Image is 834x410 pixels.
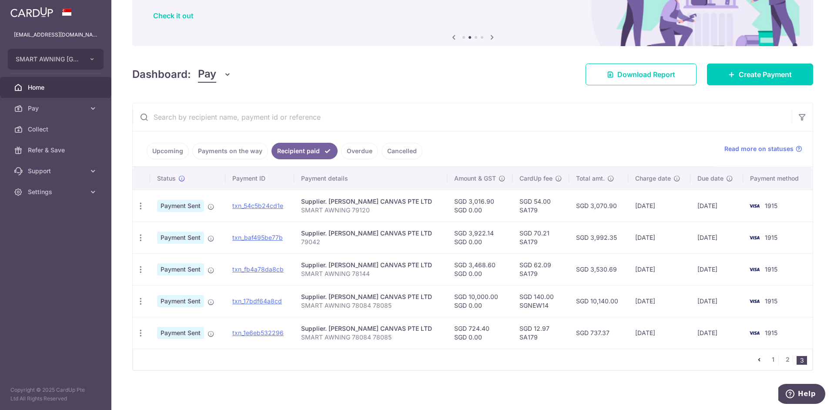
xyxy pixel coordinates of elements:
p: [EMAIL_ADDRESS][DOMAIN_NAME] [14,30,97,39]
td: SGD 3,468.60 SGD 0.00 [447,253,512,285]
a: Check it out [153,11,194,20]
button: Pay [198,66,231,83]
span: 1915 [765,202,777,209]
div: Supplier. [PERSON_NAME] CANVAS PTE LTD [301,197,440,206]
span: Collect [28,125,85,134]
p: SMART AWNING 78084 78085 [301,333,440,342]
iframe: Opens a widget where you can find more information [778,384,825,406]
span: Home [28,83,85,92]
span: 1915 [765,265,777,273]
td: SGD 737.37 [569,317,628,349]
img: Bank Card [746,201,763,211]
td: [DATE] [628,190,691,222]
div: Supplier. [PERSON_NAME] CANVAS PTE LTD [301,324,440,333]
a: Download Report [586,64,697,85]
img: Bank Card [746,328,763,338]
span: 1915 [765,234,777,241]
th: Payment ID [225,167,294,190]
td: SGD 12.97 SA179 [512,317,569,349]
a: Cancelled [382,143,422,159]
td: [DATE] [690,190,743,222]
span: Payment Sent [157,232,204,244]
td: SGD 70.21 SA179 [512,222,569,253]
td: [DATE] [690,285,743,317]
li: 3 [797,356,807,365]
a: 1 [768,354,778,365]
td: SGD 3,530.69 [569,253,628,285]
td: [DATE] [690,317,743,349]
div: Supplier. [PERSON_NAME] CANVAS PTE LTD [301,292,440,301]
a: Recipient paid [271,143,338,159]
td: SGD 3,922.14 SGD 0.00 [447,222,512,253]
p: SMART AWNING 78144 [301,269,440,278]
span: Support [28,167,85,175]
td: [DATE] [690,222,743,253]
span: Pay [28,104,85,113]
span: 1915 [765,329,777,336]
h4: Dashboard: [132,67,191,82]
th: Payment method [743,167,813,190]
span: SMART AWNING [GEOGRAPHIC_DATA] PTE. LTD. [16,55,80,64]
th: Payment details [294,167,447,190]
td: SGD 724.40 SGD 0.00 [447,317,512,349]
a: txn_baf495be77b [232,234,283,241]
img: Bank Card [746,232,763,243]
a: txn_17bdf64a8cd [232,297,282,305]
img: Bank Card [746,296,763,306]
td: SGD 3,992.35 [569,222,628,253]
p: SMART AWNING 79120 [301,206,440,215]
td: SGD 10,000.00 SGD 0.00 [447,285,512,317]
span: Create Payment [739,69,792,80]
a: Upcoming [147,143,189,159]
td: SGD 140.00 SGNEW14 [512,285,569,317]
span: Refer & Save [28,146,85,155]
a: 2 [782,354,793,365]
td: [DATE] [628,317,691,349]
span: Payment Sent [157,327,204,339]
p: SMART AWNING 78084 78085 [301,301,440,310]
span: CardUp fee [519,174,553,183]
a: txn_fb4a78da8cb [232,265,284,273]
nav: pager [754,349,812,370]
a: Overdue [341,143,378,159]
a: txn_54c5b24cd1e [232,202,283,209]
p: 79042 [301,238,440,246]
span: Due date [697,174,723,183]
span: Payment Sent [157,263,204,276]
td: [DATE] [628,222,691,253]
a: txn_1e6eb532296 [232,329,284,336]
a: Payments on the way [192,143,268,159]
td: SGD 62.09 SA179 [512,253,569,285]
div: Supplier. [PERSON_NAME] CANVAS PTE LTD [301,261,440,269]
span: Settings [28,188,85,196]
span: Status [157,174,176,183]
td: [DATE] [628,253,691,285]
span: Read more on statuses [724,145,794,153]
td: SGD 3,016.90 SGD 0.00 [447,190,512,222]
span: Payment Sent [157,295,204,307]
td: SGD 54.00 SA179 [512,190,569,222]
span: Pay [198,66,216,83]
a: Read more on statuses [724,145,802,153]
td: [DATE] [690,253,743,285]
span: Download Report [617,69,675,80]
span: Amount & GST [454,174,496,183]
td: SGD 3,070.90 [569,190,628,222]
button: SMART AWNING [GEOGRAPHIC_DATA] PTE. LTD. [8,49,104,70]
div: Supplier. [PERSON_NAME] CANVAS PTE LTD [301,229,440,238]
td: [DATE] [628,285,691,317]
span: Payment Sent [157,200,204,212]
a: Create Payment [707,64,813,85]
img: Bank Card [746,264,763,275]
td: SGD 10,140.00 [569,285,628,317]
input: Search by recipient name, payment id or reference [133,103,792,131]
span: Charge date [635,174,671,183]
img: CardUp [10,7,53,17]
span: Total amt. [576,174,605,183]
span: 1915 [765,297,777,305]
